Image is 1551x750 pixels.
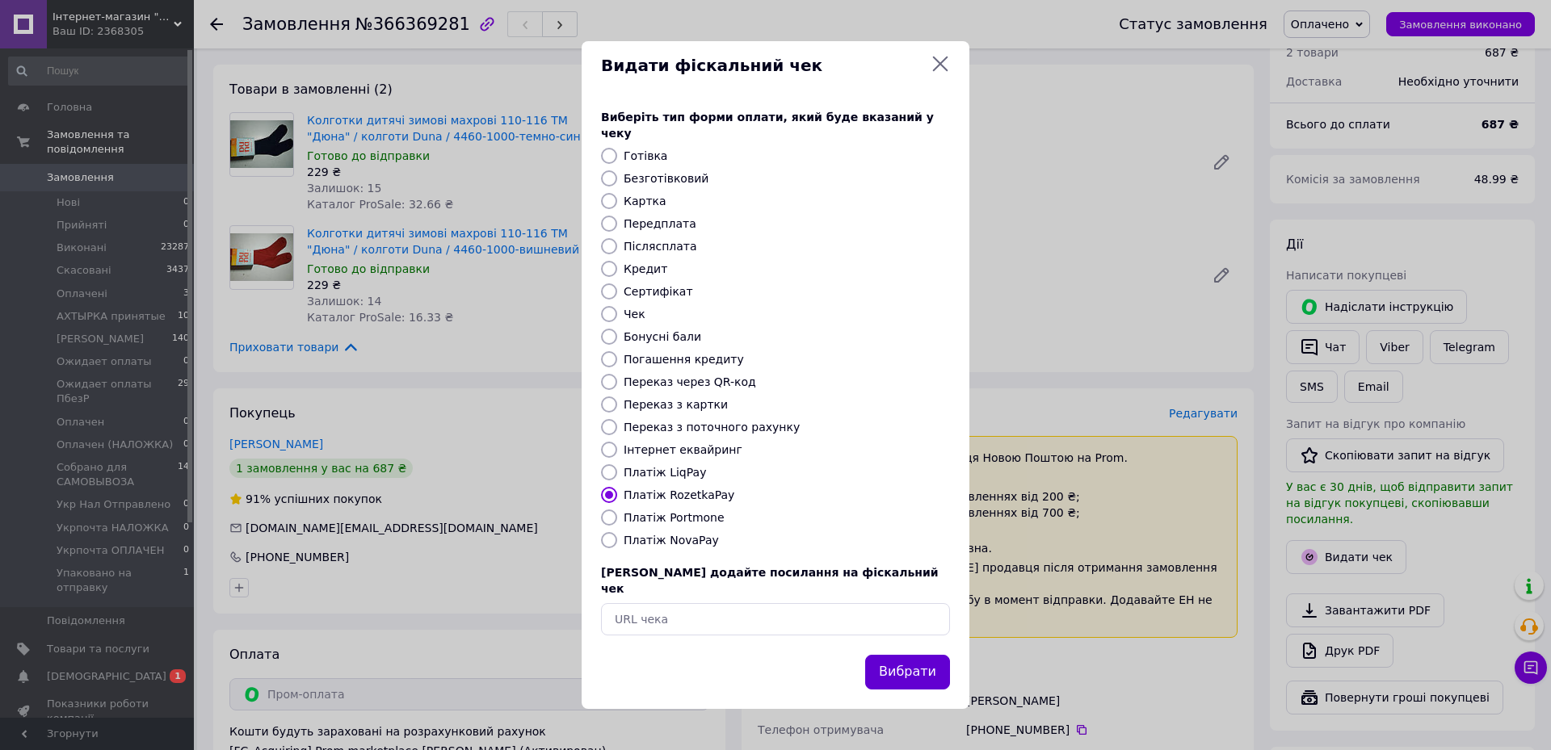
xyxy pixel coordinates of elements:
label: Платіж Portmone [624,511,725,524]
label: Погашення кредиту [624,353,744,366]
label: Безготівковий [624,172,708,185]
label: Кредит [624,262,667,275]
span: [PERSON_NAME] додайте посилання на фіскальний чек [601,566,939,595]
span: Виберіть тип форми оплати, який буде вказаний у чеку [601,111,934,140]
label: Сертифікат [624,285,693,298]
label: Передплата [624,217,696,230]
button: Вибрати [865,655,950,689]
span: Видати фіскальний чек [601,54,924,78]
label: Переказ через QR-код [624,375,756,388]
label: Чек [624,308,645,321]
label: Платіж LiqPay [624,466,706,479]
label: Післясплата [624,240,697,253]
label: Картка [624,195,666,207]
label: Інтернет еквайринг [624,443,742,456]
label: Переказ з картки [624,398,728,411]
label: Платіж NovaPay [624,534,719,547]
label: Бонусні бали [624,330,701,343]
input: URL чека [601,603,950,635]
label: Платіж RozetkaPay [624,488,734,501]
label: Готівка [624,149,667,162]
label: Переказ з поточного рахунку [624,421,800,434]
